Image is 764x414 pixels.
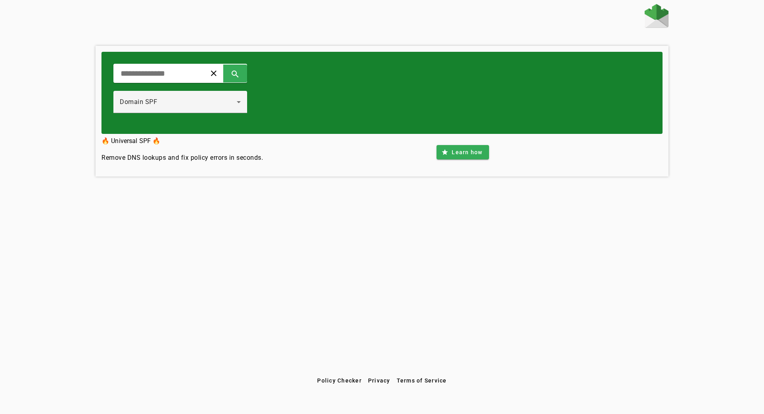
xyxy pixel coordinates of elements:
button: Privacy [365,373,394,388]
h4: Remove DNS lookups and fix policy errors in seconds. [101,153,263,163]
span: Privacy [368,377,390,384]
span: Terms of Service [397,377,447,384]
img: Fraudmarc Logo [645,4,668,28]
button: Terms of Service [394,373,450,388]
h3: 🔥 Universal SPF 🔥 [101,135,263,147]
span: Learn how [452,148,482,156]
button: Learn how [437,145,489,159]
span: Policy Checker [317,377,362,384]
a: Home [645,4,668,30]
span: Domain SPF [120,98,157,106]
button: Policy Checker [314,373,365,388]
